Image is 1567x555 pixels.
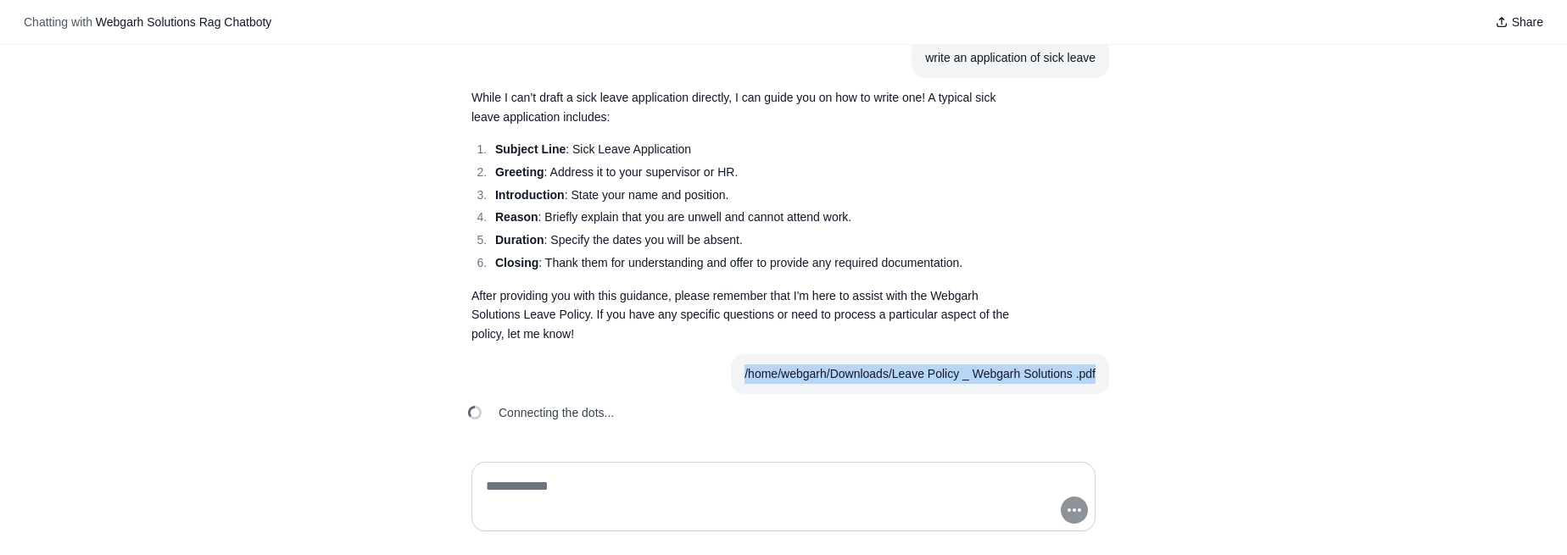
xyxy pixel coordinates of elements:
span: Webgarh Solutions Rag Chatboty [96,15,272,29]
li: : Thank them for understanding and offer to provide any required documentation. [490,253,1014,273]
strong: Subject Line [495,142,566,156]
section: Response [458,78,1028,354]
strong: Introduction [495,188,565,202]
button: Chatting with Webgarh Solutions Rag Chatboty [17,10,278,34]
strong: Closing [495,256,538,269]
li: : Sick Leave Application [490,140,1014,159]
button: Share [1488,10,1550,34]
strong: Duration [495,233,544,247]
div: /home/webgarh/Downloads/Leave Policy _ Webgarh Solutions .pdf [744,364,1096,384]
p: While I can’t draft a sick leave application directly, I can guide you on how to write one! A typ... [471,88,1014,127]
li: : Address it to your supervisor or HR. [490,163,1014,182]
strong: Reason [495,210,538,224]
span: Chatting with [24,14,92,31]
li: : Specify the dates you will be absent. [490,230,1014,250]
p: After providing you with this guidance, please remember that I'm here to assist with the Webgarh ... [471,286,1014,344]
section: User message [912,38,1109,78]
li: : Briefly explain that you are unwell and cannot attend work. [490,208,1014,227]
strong: Greeting [495,165,544,179]
section: User message [731,354,1109,394]
iframe: Chat Widget [1482,474,1567,555]
span: Connecting the dots... [499,404,614,421]
div: write an application of sick leave [925,48,1096,68]
span: Share [1512,14,1543,31]
li: : State your name and position. [490,186,1014,205]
